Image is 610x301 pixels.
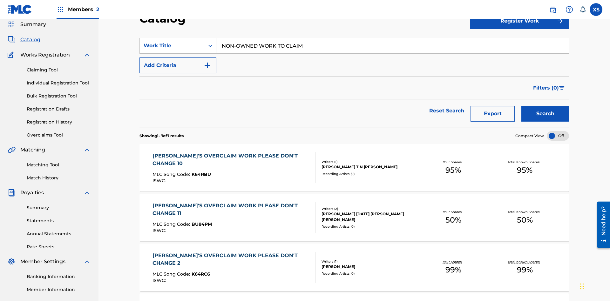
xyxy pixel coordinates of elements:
a: CatalogCatalog [8,36,40,43]
div: Writers ( 1 ) [322,259,417,264]
span: 50 % [445,214,461,226]
div: Writers ( 2 ) [322,206,417,211]
button: Search [521,106,569,122]
iframe: Chat Widget [578,271,610,301]
a: Claiming Tool [27,67,91,73]
a: Public Search [546,3,559,16]
span: ISWC : [152,278,167,283]
span: 95 % [517,164,532,176]
a: Registration History [27,119,91,125]
span: 95 % [445,164,461,176]
span: 2 [96,6,99,12]
p: Showing 1 - 7 of 7 results [139,133,184,139]
img: Member Settings [8,258,15,265]
span: Compact View [515,133,544,139]
span: 99 % [445,264,461,276]
p: Total Known Shares: [508,210,542,214]
a: Match History [27,175,91,181]
div: Writers ( 1 ) [322,159,417,164]
img: Top Rightsholders [57,6,64,13]
img: expand [83,189,91,197]
div: [PERSON_NAME]'S OVERCLAIM WORK PLEASE DON'T CHANGE 11 [152,202,310,217]
p: Your Shares: [443,259,464,264]
span: Matching [20,146,45,154]
a: [PERSON_NAME]'S OVERCLAIM WORK PLEASE DON'T CHANGE 2MLC Song Code:K64RC6ISWC:Writers (1)[PERSON_N... [139,244,569,291]
img: filter [559,86,565,90]
a: Individual Registration Tool [27,80,91,86]
a: Annual Statements [27,231,91,237]
span: MLC Song Code : [152,171,192,177]
div: Drag [580,277,584,296]
p: Your Shares: [443,210,464,214]
img: expand [83,146,91,154]
a: Reset Search [426,104,467,118]
div: Notifications [579,6,586,13]
img: help [566,6,573,13]
p: Total Known Shares: [508,259,542,264]
span: BU84PM [192,221,212,227]
a: Matching Tool [27,162,91,168]
div: Recording Artists ( 0 ) [322,224,417,229]
span: K64RC6 [192,271,210,277]
form: Search Form [139,38,569,128]
img: Matching [8,146,16,154]
span: ISWC : [152,228,167,233]
button: Register Work [470,13,569,29]
a: Banking Information [27,273,91,280]
span: Filters ( 0 ) [533,84,559,92]
span: MLC Song Code : [152,221,192,227]
button: Add Criteria [139,57,216,73]
span: K64RBU [192,171,211,177]
span: ISWC : [152,178,167,184]
a: SummarySummary [8,21,46,28]
a: Statements [27,217,91,224]
img: 9d2ae6d4665cec9f34b9.svg [204,62,211,69]
span: Member Settings [20,258,65,265]
img: expand [83,51,91,59]
span: Royalties [20,189,44,197]
div: [PERSON_NAME]'S OVERCLAIM WORK PLEASE DON'T CHANGE 2 [152,252,310,267]
span: Works Registration [20,51,70,59]
p: Your Shares: [443,160,464,164]
div: Work Title [144,42,201,50]
a: Rate Sheets [27,244,91,250]
button: Filters (0) [529,80,569,96]
a: Overclaims Tool [27,132,91,138]
a: Bulk Registration Tool [27,93,91,99]
div: Recording Artists ( 0 ) [322,271,417,276]
img: Catalog [8,36,15,43]
button: Export [471,106,515,122]
a: Summary [27,204,91,211]
a: Member Information [27,286,91,293]
img: Works Registration [8,51,16,59]
div: [PERSON_NAME] [322,264,417,270]
a: [PERSON_NAME]'S OVERCLAIM WORK PLEASE DON'T CHANGE 11MLC Song Code:BU84PMISWC:Writers (2)[PERSON_... [139,194,569,241]
span: Summary [20,21,46,28]
img: expand [83,258,91,265]
a: Registration Drafts [27,106,91,112]
div: [PERSON_NAME] [DATE] [PERSON_NAME] [PERSON_NAME] [322,211,417,223]
a: [PERSON_NAME]'S OVERCLAIM WORK PLEASE DON'T CHANGE 10MLC Song Code:K64RBUISWC:Writers (1)[PERSON_... [139,144,569,191]
span: 99 % [517,264,533,276]
div: [PERSON_NAME] TIN [PERSON_NAME] [322,164,417,170]
div: Help [563,3,576,16]
div: [PERSON_NAME]'S OVERCLAIM WORK PLEASE DON'T CHANGE 10 [152,152,310,167]
img: search [549,6,557,13]
img: f7272a7cc735f4ea7f67.svg [556,17,564,25]
span: Catalog [20,36,40,43]
img: Royalties [8,189,15,197]
span: Members [68,6,99,13]
p: Total Known Shares: [508,160,542,164]
span: MLC Song Code : [152,271,192,277]
div: Recording Artists ( 0 ) [322,171,417,176]
iframe: Resource Center [592,199,610,251]
img: MLC Logo [8,5,32,14]
span: 50 % [517,214,533,226]
div: User Menu [590,3,602,16]
img: Summary [8,21,15,28]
